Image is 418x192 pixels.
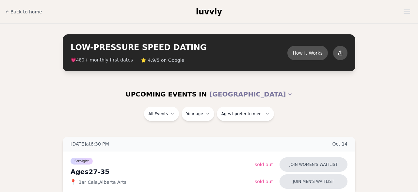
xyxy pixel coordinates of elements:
span: Sold Out [255,179,273,184]
button: Join women's waitlist [280,157,347,172]
span: [DATE] at 6:30 PM [71,141,109,147]
span: 480 [76,58,84,63]
span: Sold Out [255,162,273,167]
span: 📍 [71,180,76,185]
span: ⭐ 4.9/5 on Google [141,57,184,63]
button: Your age [182,107,214,121]
span: Oct 14 [332,141,348,147]
span: Your age [186,111,203,116]
span: Straight [71,158,93,165]
span: luvvly [196,7,222,16]
span: All Events [149,111,168,116]
a: Back to home [5,5,42,18]
span: 💗 + monthly first dates [71,57,133,63]
span: UPCOMING EVENTS IN [125,90,207,99]
button: All Events [144,107,179,121]
button: Open menu [401,7,413,17]
a: luvvly [196,7,222,17]
span: Back to home [10,9,42,15]
button: [GEOGRAPHIC_DATA] [209,87,292,101]
span: Bar Cala , Alberta Arts [78,179,126,185]
h2: LOW-PRESSURE SPEED DATING [71,42,287,53]
span: Ages I prefer to meet [221,111,263,116]
button: How it Works [287,46,328,60]
button: Ages I prefer to meet [217,107,274,121]
div: Ages 27-35 [71,167,255,176]
button: Join men's waitlist [280,174,347,189]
